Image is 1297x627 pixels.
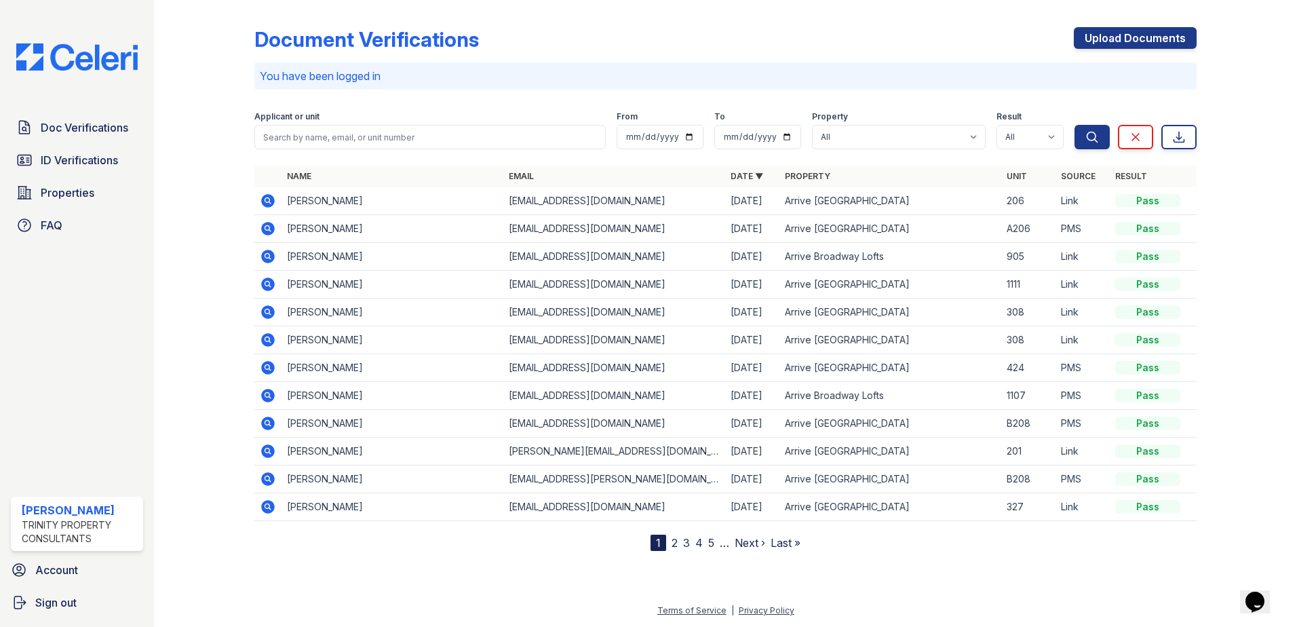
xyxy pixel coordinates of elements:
td: [PERSON_NAME] [282,354,503,382]
td: [DATE] [725,215,779,243]
td: B208 [1001,410,1056,438]
td: [EMAIL_ADDRESS][DOMAIN_NAME] [503,215,725,243]
a: Email [509,171,534,181]
td: 1111 [1001,271,1056,299]
a: Account [5,556,149,584]
td: [PERSON_NAME] [282,299,503,326]
td: Arrive [GEOGRAPHIC_DATA] [779,271,1001,299]
div: Pass [1115,417,1180,430]
td: A206 [1001,215,1056,243]
td: [DATE] [725,382,779,410]
td: [PERSON_NAME] [282,465,503,493]
td: [DATE] [725,493,779,521]
a: Upload Documents [1074,27,1197,49]
a: Property [785,171,830,181]
td: 424 [1001,354,1056,382]
a: 5 [708,536,714,550]
td: 905 [1001,243,1056,271]
a: 2 [672,536,678,550]
label: From [617,111,638,122]
td: Link [1056,187,1110,215]
td: Arrive Broadway Lofts [779,243,1001,271]
td: 206 [1001,187,1056,215]
div: Pass [1115,361,1180,375]
a: Source [1061,171,1096,181]
td: PMS [1056,354,1110,382]
td: [EMAIL_ADDRESS][DOMAIN_NAME] [503,299,725,326]
td: [DATE] [725,187,779,215]
td: Arrive [GEOGRAPHIC_DATA] [779,410,1001,438]
div: Pass [1115,222,1180,235]
td: [EMAIL_ADDRESS][DOMAIN_NAME] [503,271,725,299]
span: Account [35,562,78,578]
td: [DATE] [725,299,779,326]
div: [PERSON_NAME] [22,502,138,518]
td: [EMAIL_ADDRESS][DOMAIN_NAME] [503,243,725,271]
a: Doc Verifications [11,114,143,141]
div: Pass [1115,472,1180,486]
td: [EMAIL_ADDRESS][DOMAIN_NAME] [503,493,725,521]
td: Arrive [GEOGRAPHIC_DATA] [779,493,1001,521]
td: Link [1056,271,1110,299]
a: Sign out [5,589,149,616]
div: Pass [1115,389,1180,402]
a: 3 [683,536,690,550]
td: [EMAIL_ADDRESS][DOMAIN_NAME] [503,382,725,410]
td: [PERSON_NAME] [282,326,503,354]
td: [EMAIL_ADDRESS][PERSON_NAME][DOMAIN_NAME] [503,465,725,493]
td: [EMAIL_ADDRESS][DOMAIN_NAME] [503,326,725,354]
label: Applicant or unit [254,111,320,122]
div: 1 [651,535,666,551]
a: Terms of Service [657,605,727,615]
td: 327 [1001,493,1056,521]
td: [PERSON_NAME] [282,410,503,438]
td: Arrive [GEOGRAPHIC_DATA] [779,299,1001,326]
td: [DATE] [725,326,779,354]
div: | [731,605,734,615]
a: FAQ [11,212,143,239]
span: FAQ [41,217,62,233]
a: Date ▼ [731,171,763,181]
td: Link [1056,243,1110,271]
td: [DATE] [725,243,779,271]
div: Pass [1115,444,1180,458]
td: [DATE] [725,438,779,465]
td: Link [1056,438,1110,465]
div: Pass [1115,333,1180,347]
td: [PERSON_NAME] [282,438,503,465]
td: Link [1056,493,1110,521]
td: Arrive [GEOGRAPHIC_DATA] [779,438,1001,465]
label: Result [996,111,1022,122]
p: You have been logged in [260,68,1191,84]
td: B208 [1001,465,1056,493]
a: Last » [771,536,800,550]
td: 308 [1001,299,1056,326]
td: 1107 [1001,382,1056,410]
td: [DATE] [725,354,779,382]
div: Pass [1115,500,1180,514]
td: 201 [1001,438,1056,465]
span: Sign out [35,594,77,611]
td: Arrive [GEOGRAPHIC_DATA] [779,187,1001,215]
div: Pass [1115,305,1180,319]
td: [EMAIL_ADDRESS][DOMAIN_NAME] [503,354,725,382]
span: … [720,535,729,551]
div: Pass [1115,250,1180,263]
td: PMS [1056,410,1110,438]
td: Arrive [GEOGRAPHIC_DATA] [779,465,1001,493]
td: Link [1056,326,1110,354]
span: Properties [41,185,94,201]
img: CE_Logo_Blue-a8612792a0a2168367f1c8372b55b34899dd931a85d93a1a3d3e32e68fde9ad4.png [5,43,149,71]
td: [PERSON_NAME] [282,187,503,215]
td: Arrive [GEOGRAPHIC_DATA] [779,326,1001,354]
td: [PERSON_NAME] [282,215,503,243]
label: Property [812,111,848,122]
a: Result [1115,171,1147,181]
input: Search by name, email, or unit number [254,125,606,149]
div: Pass [1115,278,1180,291]
td: [PERSON_NAME] [282,243,503,271]
td: Arrive Broadway Lofts [779,382,1001,410]
a: Name [287,171,311,181]
td: [PERSON_NAME][EMAIL_ADDRESS][DOMAIN_NAME] [503,438,725,465]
